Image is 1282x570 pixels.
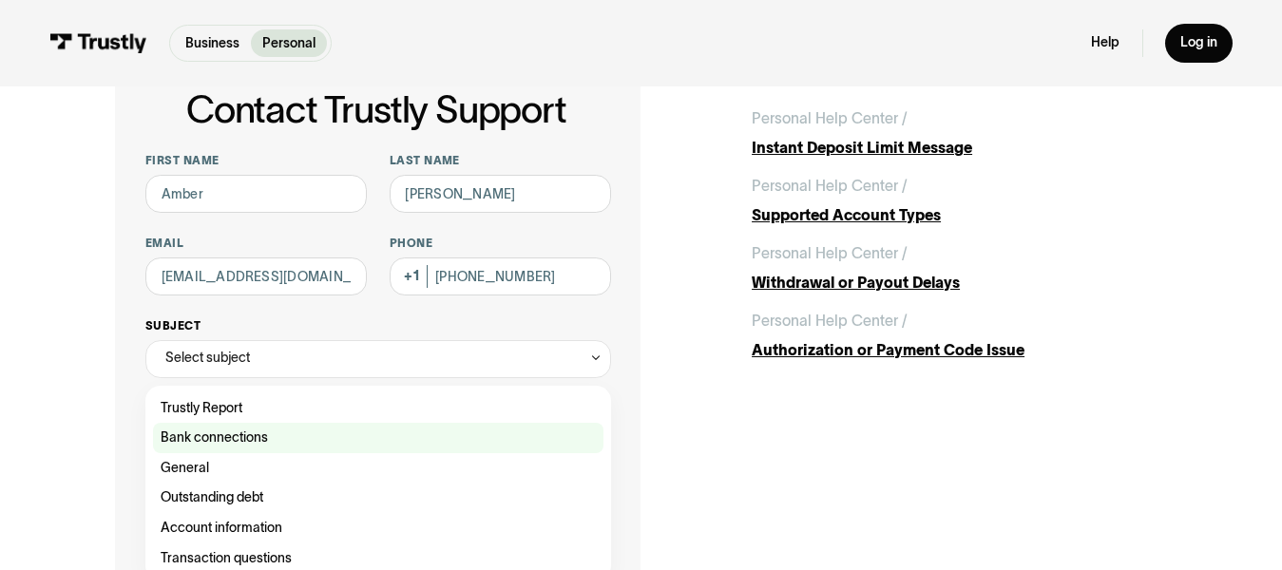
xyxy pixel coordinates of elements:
a: Personal [251,29,327,57]
a: Log in [1165,24,1233,64]
img: Trustly Logo [49,33,147,54]
span: Account information [161,517,282,540]
div: Personal Help Center / [752,107,908,130]
div: Select subject [145,340,611,378]
span: Trustly Report [161,397,242,420]
a: Personal Help Center /Supported Account Types [752,175,1167,227]
input: alex@mail.com [145,257,367,295]
div: Select subject [165,347,250,370]
div: Supported Account Types [752,204,1167,227]
label: Subject [145,318,611,333]
a: Personal Help Center /Instant Deposit Limit Message [752,107,1167,160]
a: Personal Help Center /Withdrawal or Payout Delays [752,242,1167,294]
input: (555) 555-5555 [390,257,611,295]
input: Howard [390,175,611,213]
span: Transaction questions [161,547,292,570]
label: Last name [390,153,611,168]
div: Personal Help Center / [752,242,908,265]
h1: Contact Trustly Support [142,89,611,130]
span: General [161,457,209,480]
div: Instant Deposit Limit Message [752,137,1167,160]
span: Bank connections [161,427,268,449]
label: Phone [390,236,611,251]
div: Log in [1180,34,1217,51]
p: Business [185,33,239,53]
div: Personal Help Center / [752,175,908,198]
span: Outstanding debt [161,486,263,509]
p: Personal [262,33,316,53]
label: First name [145,153,367,168]
input: Alex [145,175,367,213]
a: Business [174,29,251,57]
label: Email [145,236,367,251]
div: Withdrawal or Payout Delays [752,272,1167,294]
a: Help [1091,34,1119,51]
div: Authorization or Payment Code Issue [752,339,1167,362]
div: Personal Help Center / [752,310,908,332]
a: Personal Help Center /Authorization or Payment Code Issue [752,310,1167,362]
